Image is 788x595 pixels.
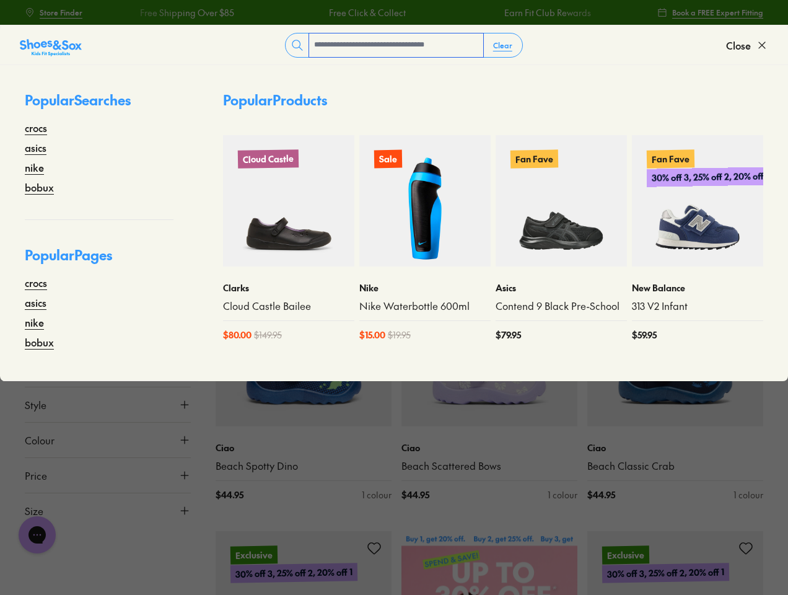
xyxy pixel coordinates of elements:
p: Exclusive [602,545,649,564]
a: asics [25,295,46,310]
iframe: Gorgias live chat messenger [12,512,62,558]
p: Fan Fave [510,149,558,168]
a: Beach Classic Crab [587,459,763,473]
span: Style [25,397,46,412]
a: 313 V2 Infant [632,299,763,313]
a: asics [25,140,46,155]
a: Fan Fave30% off 3, 25% off 2, 20% off 1 [632,135,763,267]
button: Colour [25,423,191,457]
a: Contend 9 Black Pre-School [496,299,627,313]
span: $ 15.00 [359,328,385,342]
span: Close [726,38,751,53]
a: Free Click & Collect [329,6,406,19]
button: Clear [483,34,522,56]
p: Asics [496,281,627,294]
button: Size [25,493,191,528]
div: 1 colour [362,488,392,501]
a: Cloud Castle [223,135,354,267]
p: New Balance [632,281,763,294]
button: Close [726,32,768,59]
p: Popular Products [223,90,327,110]
p: 30% off 3, 25% off 2, 20% off 1 [230,563,357,583]
p: Ciao [216,441,392,454]
span: Book a FREE Expert Fitting [672,7,763,18]
span: $ 44.95 [401,488,429,501]
p: 30% off 3, 25% off 2, 20% off 1 [647,167,774,187]
button: Price [25,458,191,493]
a: Store Finder [25,1,82,24]
span: $ 80.00 [223,328,252,342]
p: Clarks [223,281,354,294]
a: Free Shipping Over $85 [140,6,234,19]
a: nike [25,160,44,175]
span: Size [25,503,43,518]
a: Beach Spotty Dino [216,459,392,473]
div: 1 colour [733,488,763,501]
p: Popular Searches [25,90,173,120]
p: Fan Fave [647,149,694,168]
span: Price [25,468,47,483]
a: Earn Fit Club Rewards [504,6,590,19]
a: Shoes &amp; Sox [20,35,82,55]
a: crocs [25,120,47,135]
p: 30% off 3, 25% off 2, 20% off 1 [602,563,729,583]
a: Book a FREE Expert Fitting [657,1,763,24]
a: Sale [359,135,491,267]
span: $ 44.95 [216,488,243,501]
a: nike [25,315,44,330]
a: Cloud Castle Bailee [223,299,354,313]
p: Cloud Castle [238,149,299,169]
a: bobux [25,335,54,350]
span: Colour [25,433,55,447]
p: Nike [359,281,491,294]
p: Ciao [587,441,763,454]
span: $ 19.95 [388,328,411,342]
img: SNS_Logo_Responsive.svg [20,38,82,58]
p: Ciao [401,441,577,454]
span: $ 149.95 [254,328,282,342]
span: $ 44.95 [587,488,615,501]
span: $ 59.95 [632,328,657,342]
span: $ 79.95 [496,328,521,342]
button: Style [25,387,191,422]
p: Exclusive [230,545,278,564]
p: Popular Pages [25,245,173,275]
a: Beach Scattered Bows [401,459,577,473]
a: bobux [25,180,54,195]
a: Fan Fave [496,135,627,267]
p: Sale [374,150,402,169]
a: crocs [25,275,47,290]
a: Nike Waterbottle 600ml [359,299,491,313]
span: Store Finder [40,7,82,18]
div: 1 colour [548,488,577,501]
